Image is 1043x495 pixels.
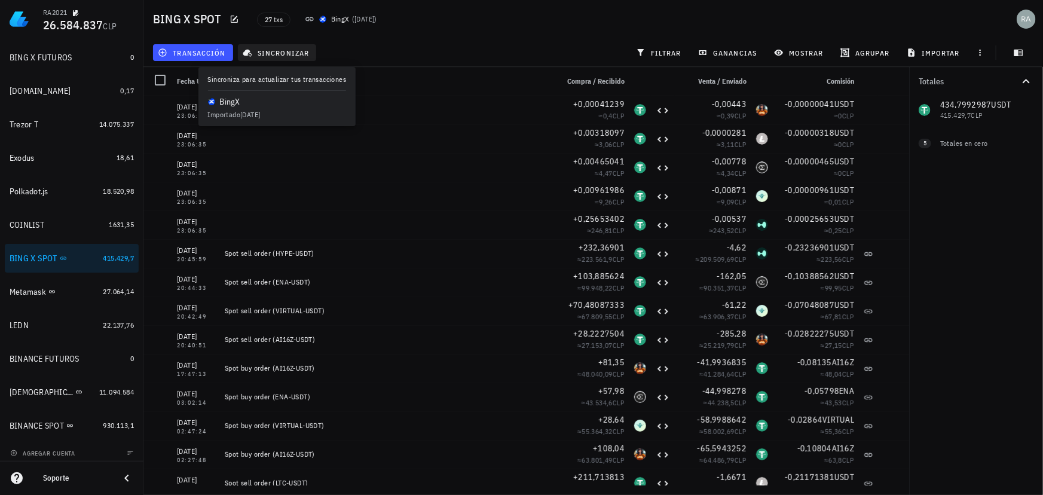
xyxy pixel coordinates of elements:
div: Spot sell order (HYPE-USDT) [225,249,548,258]
div: 23:06:35 [177,113,215,119]
span: ≈ [699,427,747,436]
div: Spot sell order (AI16Z-USDT) [225,335,548,344]
div: RA2021 [43,8,67,17]
div: Spot sell order (VIRTUAL-USDT) [225,306,548,316]
div: [DATE] [177,388,215,400]
span: 55,36 [825,427,842,436]
div: USDT-icon [634,161,646,173]
span: 43.534,6 [586,398,613,407]
a: [DEMOGRAPHIC_DATA] 11.094.584 [5,378,139,407]
span: 99.948,22 [582,283,613,292]
span: ≈ [595,140,625,149]
span: CLP [103,21,117,32]
span: ≈ [577,341,625,350]
div: USDT-icon [756,362,768,374]
span: -0,00000961 [785,185,834,195]
span: CLP [613,255,625,264]
span: USDT [834,242,854,253]
a: Exodus 18,61 [5,143,139,172]
div: [DATE] [177,302,215,314]
div: USDT-icon [634,305,646,317]
span: filtrar [638,48,681,57]
div: Totales en cero [940,138,1010,149]
span: CLP [735,140,747,149]
span: ≈ [704,398,747,407]
span: CLP [842,369,854,378]
span: ≈ [717,140,747,149]
span: ≈ [595,197,625,206]
span: 67.809,55 [582,312,613,321]
span: USDT [834,300,854,310]
div: VIRTUAL-icon [756,190,768,202]
span: Fecha UTC [177,77,209,85]
span: CLP [613,341,625,350]
span: +81,35 [598,357,625,368]
div: Metamask [10,287,46,297]
span: CLP [842,111,854,120]
div: Spot sell order (ENA-USDT) [225,277,548,287]
a: LEDN 22.137,76 [5,311,139,340]
span: agrupar [843,48,889,57]
span: -0,23236901 [785,242,834,253]
span: CLP [735,341,747,350]
span: ≈ [834,169,854,178]
span: 0 [130,53,134,62]
span: ≈ [834,140,854,149]
div: 03:02:14 [177,400,215,406]
div: USDT-icon [756,391,768,403]
span: CLP [613,169,625,178]
div: Totales [919,77,1019,85]
div: BINANCE SPOT [10,421,64,431]
span: 0,4 [603,111,613,120]
div: USDT-icon [634,219,646,231]
button: agrupar [836,44,897,61]
div: 20:42:49 [177,314,215,320]
span: 9,26 [599,197,613,206]
span: +28,64 [598,414,625,425]
div: Fecha UTC [172,67,220,96]
span: 43,53 [825,398,842,407]
span: CLP [613,283,625,292]
span: ≈ [824,226,854,235]
span: CLP [735,111,747,120]
span: Compra / Recibido [567,77,625,85]
span: CLP [735,283,747,292]
a: BING X FUTUROS 0 [5,43,139,72]
div: [DATE] [177,158,215,170]
span: ≈ [821,427,854,436]
span: -162,05 [717,271,747,282]
span: +70,48087333 [568,300,625,310]
div: USDT-icon [756,420,768,432]
span: -4,62 [727,242,747,253]
span: ≈ [699,369,747,378]
div: Venta / Enviado [675,67,751,96]
span: +103,885624 [573,271,625,282]
span: USDT [834,99,854,109]
a: COINLIST 1631,35 [5,210,139,239]
div: Compra / Recibido [553,67,629,96]
div: 02:47:24 [177,429,215,435]
span: AI16Z [832,357,854,368]
span: 63,8 [828,456,842,465]
span: ≈ [699,312,747,321]
span: ≈ [824,197,854,206]
div: HYPE-icon [756,247,768,259]
span: -58,9988642 [697,414,747,425]
span: agregar cuenta [13,450,75,457]
span: 63.906,37 [704,312,735,321]
a: Trezor T 14.075.337 [5,110,139,139]
span: 1631,35 [109,220,134,229]
span: CLP [613,312,625,321]
span: 18,61 [117,153,134,162]
span: ≈ [834,111,854,120]
span: 58.002,69 [704,427,735,436]
span: 27 txs [265,13,283,26]
div: VIRTUAL-icon [634,420,646,432]
div: VIRTUAL-icon [756,305,768,317]
span: transacción [160,48,225,57]
span: CLP [735,169,747,178]
a: BINANCE SPOT 930.113,1 [5,411,139,440]
span: CLP [735,398,747,407]
div: HYPE-icon [756,219,768,231]
span: +0,25653402 [573,213,625,224]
